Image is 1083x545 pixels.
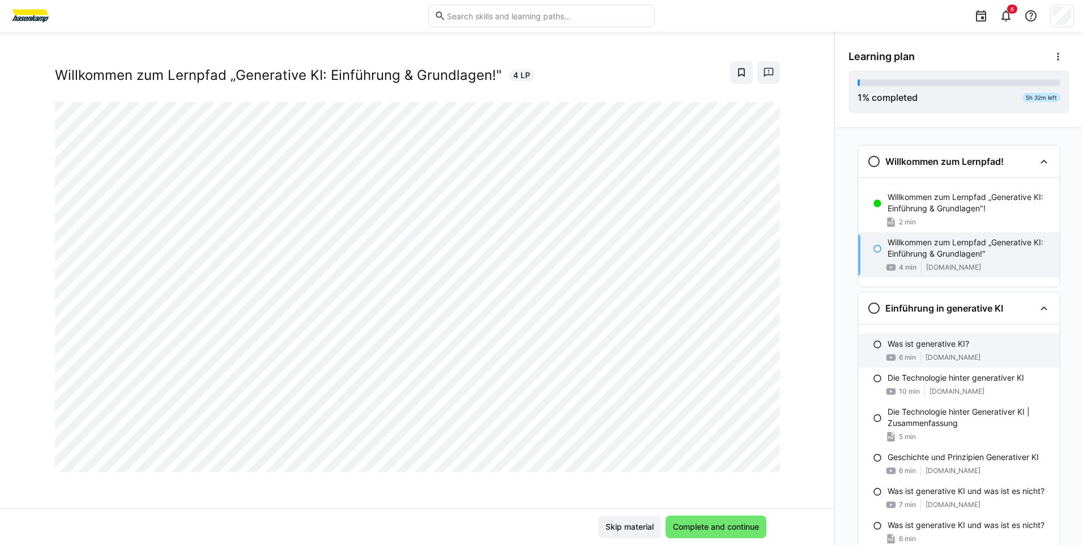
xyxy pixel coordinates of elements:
[888,338,969,350] p: Was ist generative KI?
[55,67,502,84] h2: Willkommen zum Lernpfad „Generative KI: Einführung & Grundlagen!"
[929,387,984,396] span: [DOMAIN_NAME]
[888,406,1051,429] p: Die Technologie hinter Generativer KI | Zusammenfassung
[888,520,1044,531] p: Was ist generative KI und was ist es nicht?
[598,516,661,538] button: Skip material
[885,156,1004,167] h3: Willkommen zum Lernpfad!
[899,500,916,509] span: 7 min
[899,218,916,227] span: 2 min
[926,500,980,509] span: [DOMAIN_NAME]
[446,11,649,21] input: Search skills and learning paths…
[888,452,1039,463] p: Geschichte und Prinzipien Generativer KI
[899,387,920,396] span: 10 min
[513,70,530,81] span: 4 LP
[926,466,980,475] span: [DOMAIN_NAME]
[899,353,916,362] span: 6 min
[604,521,655,533] span: Skip material
[671,521,761,533] span: Complete and continue
[899,263,916,272] span: 4 min
[888,237,1051,259] p: Willkommen zum Lernpfad „Generative KI: Einführung & Grundlagen!"
[858,91,918,104] div: % completed
[1010,6,1014,12] span: 6
[858,92,862,103] span: 1
[849,50,915,63] span: Learning plan
[926,353,980,362] span: [DOMAIN_NAME]
[888,191,1051,214] p: Willkommen zum Lernpfad „Generative KI: Einführung & Grundlagen"!
[666,516,766,538] button: Complete and continue
[899,534,916,543] span: 6 min
[899,432,916,441] span: 5 min
[885,303,1003,314] h3: Einführung in generative KI
[888,372,1024,384] p: Die Technologie hinter generativer KI
[1022,93,1060,102] div: 5h 32m left
[926,263,981,272] span: [DOMAIN_NAME]
[888,486,1044,497] p: Was ist generative KI und was ist es nicht?
[899,466,916,475] span: 6 min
